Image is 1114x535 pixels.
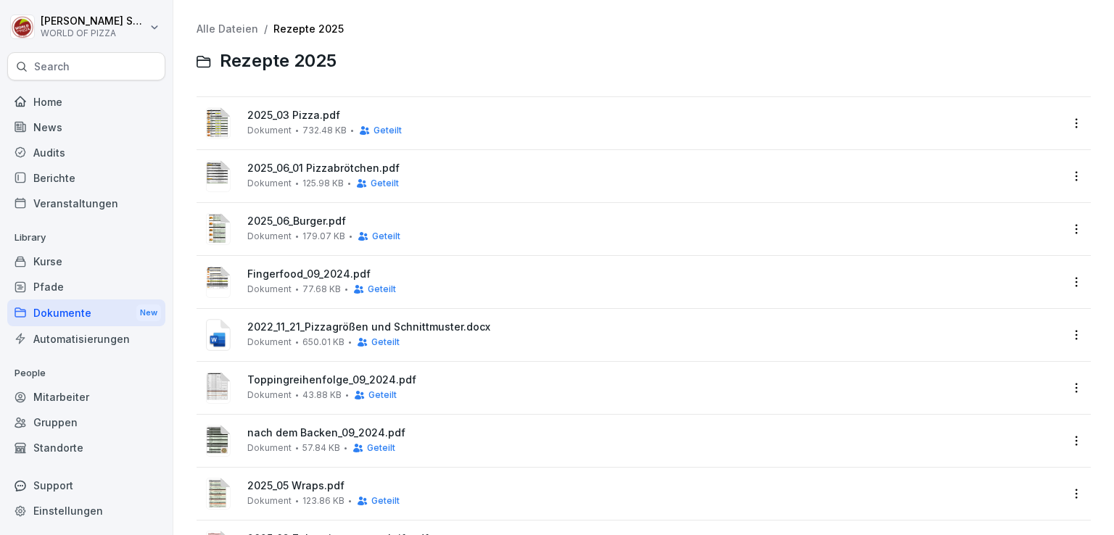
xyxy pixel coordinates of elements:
a: Veranstaltungen [7,191,165,216]
span: Geteilt [368,390,397,400]
a: Standorte [7,435,165,460]
span: 2022_11_21_Pizzagrößen und Schnittmuster.docx [247,321,1060,333]
span: Geteilt [372,231,400,241]
span: 2025_05 Wraps.pdf [247,480,1060,492]
span: Dokument [247,284,292,294]
span: Dokument [247,443,292,453]
p: WORLD OF PIZZA [41,28,147,38]
span: Toppingreihenfolge_09_2024.pdf [247,374,1060,386]
span: 125.98 KB [302,178,344,188]
span: Dokument [247,496,292,506]
span: Rezepte 2025 [220,51,337,72]
span: 43.88 KB [302,390,342,400]
span: Dokument [247,125,292,136]
a: Gruppen [7,410,165,435]
p: Search [34,59,70,74]
div: Dokumente [7,299,165,326]
div: Support [7,473,165,498]
span: 57.84 KB [302,443,340,453]
span: 2025_06_01 Pizzabrötchen.pdf [247,162,1060,175]
a: Alle Dateien [197,22,258,35]
a: Rezepte 2025 [273,22,344,35]
span: 2025_06_Burger.pdf [247,215,1060,228]
span: Dokument [247,337,292,347]
a: Home [7,89,165,115]
span: 650.01 KB [302,337,344,347]
p: [PERSON_NAME] Seraphim [41,15,147,28]
a: Pfade [7,274,165,299]
a: Einstellungen [7,498,165,523]
span: Geteilt [371,178,399,188]
span: Geteilt [371,496,400,506]
span: Geteilt [367,443,395,453]
span: 77.68 KB [302,284,341,294]
p: People [7,362,165,385]
span: Dokument [247,231,292,241]
a: Kurse [7,249,165,274]
div: New [136,304,161,321]
span: Dokument [247,178,292,188]
a: Automatisierungen [7,326,165,352]
span: Geteilt [368,284,396,294]
a: Mitarbeiter [7,384,165,410]
span: 2025_03 Pizza.pdf [247,109,1060,122]
span: 123.86 KB [302,496,344,506]
a: Audits [7,140,165,165]
p: Library [7,226,165,249]
a: DokumenteNew [7,299,165,326]
span: Geteilt [374,125,402,136]
span: 732.48 KB [302,125,347,136]
span: Fingerfood_09_2024.pdf [247,268,1060,281]
a: Berichte [7,165,165,191]
span: nach dem Backen_09_2024.pdf [247,427,1060,439]
span: 179.07 KB [302,231,345,241]
span: Dokument [247,390,292,400]
span: Geteilt [371,337,400,347]
span: / [264,23,268,36]
a: News [7,115,165,140]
